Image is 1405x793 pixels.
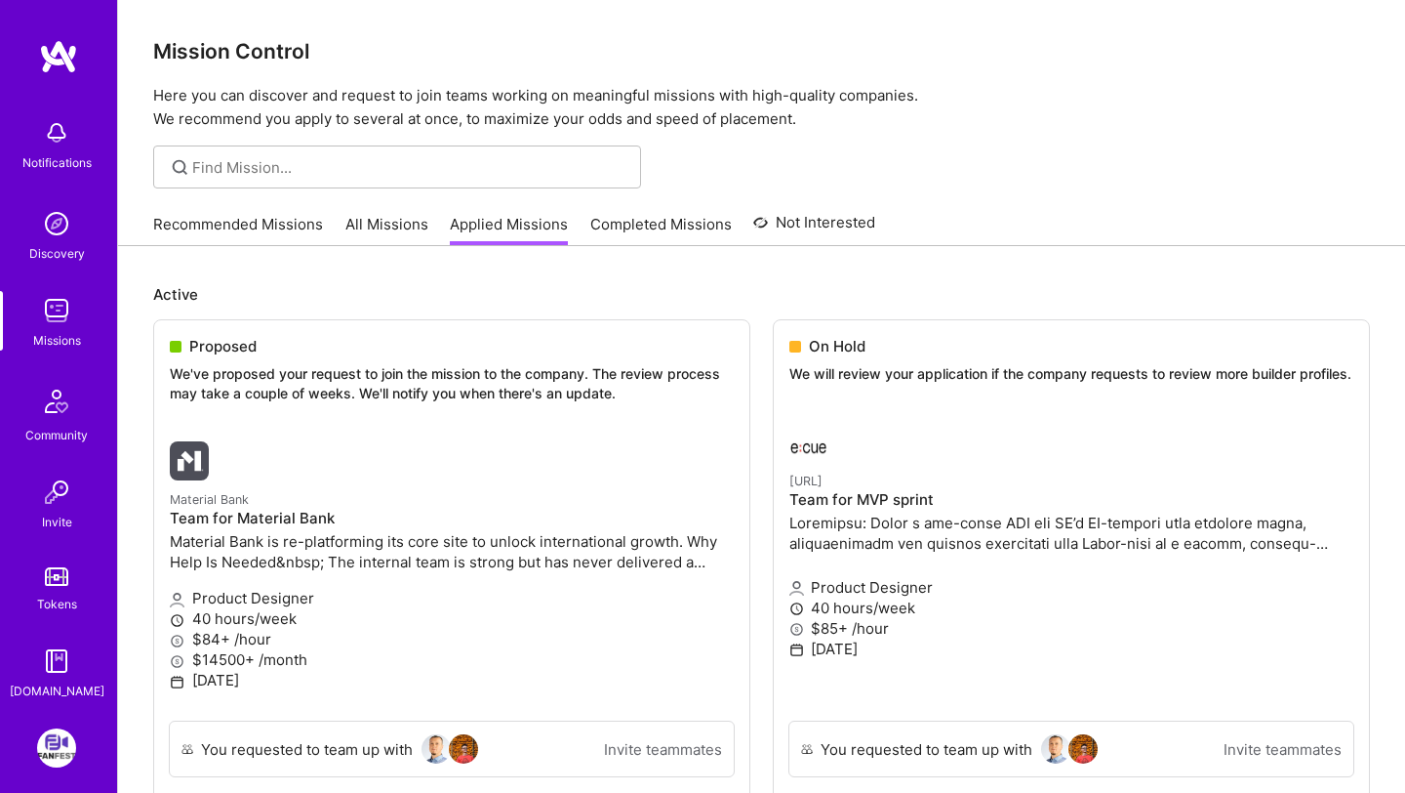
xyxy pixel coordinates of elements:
[789,474,823,488] small: [URL]
[25,425,88,445] div: Community
[37,113,76,152] img: bell
[789,643,804,657] i: icon Calendar
[1224,739,1342,760] a: Invite teammates
[421,734,451,764] img: User Avatar
[189,336,257,356] span: Proposed
[604,739,722,760] a: Invite teammates
[153,284,1370,305] p: Active
[201,739,413,760] div: You requested to team up with
[170,510,734,527] h4: Team for Material Bank
[170,634,184,648] i: icon MoneyGray
[169,156,191,179] i: icon SearchGrey
[33,378,80,425] img: Community
[170,441,209,480] img: Material Bank company logo
[37,204,76,243] img: discovery
[170,649,734,670] p: $14500+ /month
[789,423,828,462] img: Ecue.ai company logo
[42,512,72,532] div: Invite
[789,622,804,637] i: icon MoneyGray
[1068,734,1098,764] img: User Avatar
[22,152,92,173] div: Notifications
[37,473,76,512] img: Invite
[153,84,1370,131] p: Here you can discover and request to join teams working on meaningful missions with high-quality ...
[45,567,68,586] img: tokens
[789,598,1353,618] p: 40 hours/week
[789,491,1353,509] h4: Team for MVP sprint
[170,613,184,628] i: icon Clock
[809,336,865,356] span: On Hold
[32,729,81,768] a: FanFest: Media Engagement Platform
[789,618,1353,639] p: $85+ /hour
[170,364,734,402] p: We've proposed your request to join the mission to the company. The review process may take a cou...
[170,654,184,669] i: icon MoneyGray
[1041,734,1070,764] img: User Avatar
[789,639,1353,659] p: [DATE]
[153,39,1370,63] h3: Mission Control
[753,211,875,246] a: Not Interested
[37,729,76,768] img: FanFest: Media Engagement Platform
[170,675,184,689] i: icon Calendar
[39,39,78,74] img: logo
[154,426,749,721] a: Material Bank company logoMaterial BankTeam for Material BankMaterial Bank is re-platforming its ...
[821,739,1032,760] div: You requested to team up with
[449,734,478,764] img: User Avatar
[170,593,184,607] i: icon Applicant
[10,681,104,701] div: [DOMAIN_NAME]
[29,243,85,264] div: Discovery
[37,291,76,330] img: teamwork
[590,214,732,246] a: Completed Missions
[153,214,323,246] a: Recommended Missions
[170,531,734,572] p: Material Bank is re-platforming its core site to unlock international growth. Why Help Is Needed&...
[450,214,568,246] a: Applied Missions
[192,157,626,178] input: Find Mission...
[789,513,1353,554] p: Loremipsu: Dolor s ame-conse ADI eli SE’d EI-tempori utla etdolore magna, aliquaenimadm ven quisn...
[37,594,77,614] div: Tokens
[774,407,1369,722] a: Ecue.ai company logo[URL]Team for MVP sprintLoremipsu: Dolor s ame-conse ADI eli SE’d EI-tempori ...
[170,629,734,649] p: $84+ /hour
[789,581,804,596] i: icon Applicant
[789,364,1353,384] p: We will review your application if the company requests to review more builder profiles.
[170,588,734,608] p: Product Designer
[170,492,249,507] small: Material Bank
[789,577,1353,598] p: Product Designer
[33,330,81,351] div: Missions
[170,670,734,690] p: [DATE]
[37,642,76,681] img: guide book
[789,602,804,616] i: icon Clock
[170,608,734,629] p: 40 hours/week
[345,214,428,246] a: All Missions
